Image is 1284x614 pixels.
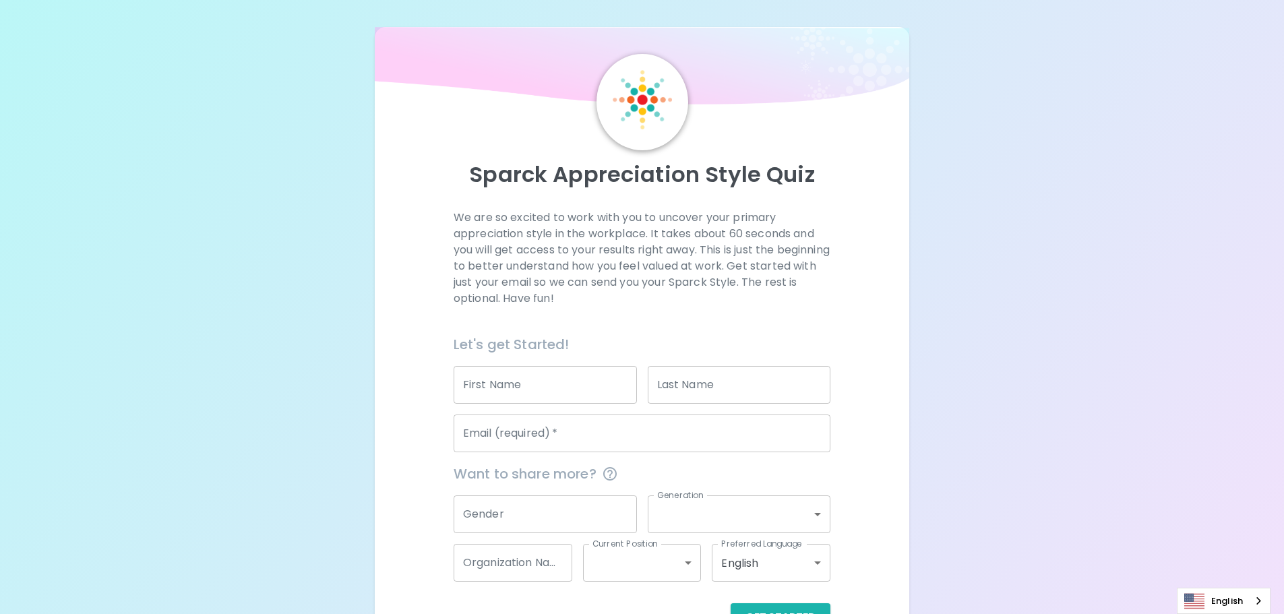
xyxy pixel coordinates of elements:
[657,489,704,501] label: Generation
[391,161,894,188] p: Sparck Appreciation Style Quiz
[712,544,830,582] div: English
[613,70,672,129] img: Sparck Logo
[721,538,802,549] label: Preferred Language
[1178,588,1270,613] a: English
[375,27,910,111] img: wave
[592,538,658,549] label: Current Position
[1177,588,1271,614] div: Language
[454,463,830,485] span: Want to share more?
[1177,588,1271,614] aside: Language selected: English
[454,334,830,355] h6: Let's get Started!
[454,210,830,307] p: We are so excited to work with you to uncover your primary appreciation style in the workplace. I...
[602,466,618,482] svg: This information is completely confidential and only used for aggregated appreciation studies at ...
